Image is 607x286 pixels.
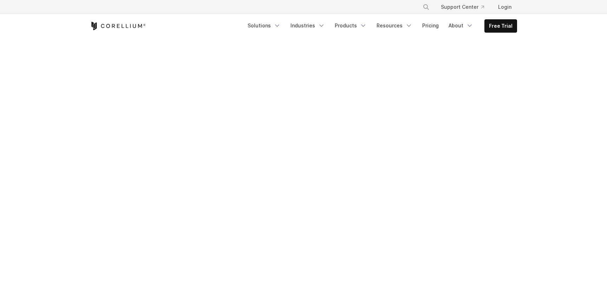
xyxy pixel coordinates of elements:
div: Navigation Menu [243,19,517,33]
a: About [444,19,477,32]
a: Corellium Home [90,22,146,30]
a: Free Trial [485,20,517,32]
a: Resources [372,19,417,32]
a: Solutions [243,19,285,32]
a: Support Center [435,1,490,13]
a: Pricing [418,19,443,32]
a: Industries [286,19,329,32]
div: Navigation Menu [414,1,517,13]
a: Login [492,1,517,13]
button: Search [420,1,432,13]
a: Products [331,19,371,32]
